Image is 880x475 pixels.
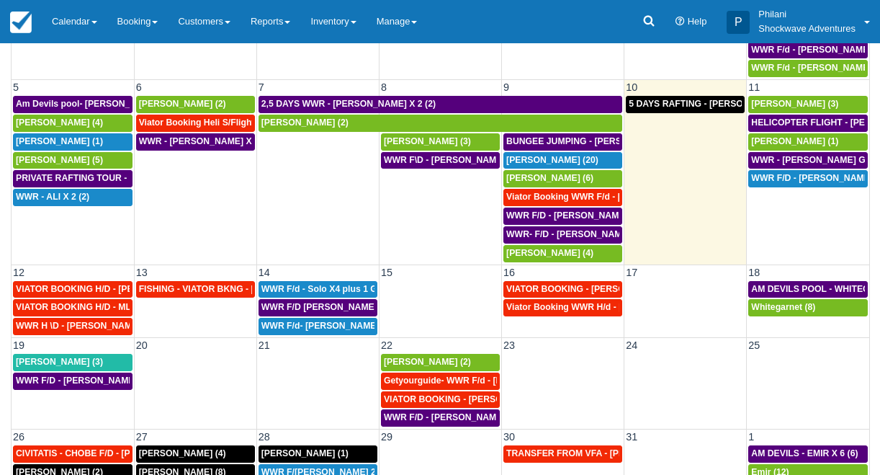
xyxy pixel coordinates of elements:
span: [PERSON_NAME] (2) [261,117,349,128]
span: WWR- F/D - [PERSON_NAME] 2 (2) [506,229,651,239]
span: 26 [12,431,26,443]
span: [PERSON_NAME] (1) [261,448,349,458]
span: Viator Booking WWR H/d - [PERSON_NAME] X 4 (4) [506,302,722,312]
span: Viator Booking Heli S/Flight - [PERSON_NAME] X 1 (1) [139,117,366,128]
a: Whitegarnet (8) [748,299,868,316]
span: VIATOR BOOKING H/D - [PERSON_NAME] 2 (2) [16,284,212,294]
span: CIVITATIS - CHOBE F/D - [PERSON_NAME] X 1 (1) [16,448,224,458]
a: WWR F/D - [PERSON_NAME] X 3 (3) [13,373,133,390]
div: P [727,11,750,34]
span: 24 [624,339,639,351]
a: WWR H \D - [PERSON_NAME] 2 (2) [13,318,133,335]
span: [PERSON_NAME] (2) [384,357,471,367]
span: 18 [747,267,761,278]
span: 13 [135,267,149,278]
a: [PERSON_NAME] (6) [503,170,622,187]
span: [PERSON_NAME] (3) [16,357,103,367]
span: 28 [257,431,271,443]
a: WWR F/D - [PERSON_NAME] X 2 (2) [381,409,500,427]
span: 17 [624,267,639,278]
a: [PERSON_NAME] (2) [136,96,255,113]
span: [PERSON_NAME] (2) [139,99,226,109]
a: AM DEVILS - EMIR X 6 (6) [748,445,868,463]
span: 21 [257,339,271,351]
span: PRIVATE RAFTING TOUR - [PERSON_NAME] X 5 (5) [16,173,232,183]
span: 29 [380,431,394,443]
span: [PERSON_NAME] (4) [506,248,593,258]
a: Viator Booking WWR F/d - [PERSON_NAME] [PERSON_NAME] X2 (2) [503,189,622,206]
a: PRIVATE RAFTING TOUR - [PERSON_NAME] X 5 (5) [13,170,133,187]
a: Viator Booking Heli S/Flight - [PERSON_NAME] X 1 (1) [136,115,255,132]
span: 1 [747,431,755,443]
span: Help [688,16,707,27]
a: WWR F/d - [PERSON_NAME] X 2 (2) [748,42,868,59]
span: 19 [12,339,26,351]
span: 8 [380,81,388,93]
span: 16 [502,267,516,278]
span: BUNGEE JUMPING - [PERSON_NAME] 2 (2) [506,136,689,146]
a: 5 DAYS RAFTING - [PERSON_NAME] X 2 (4) [626,96,745,113]
a: Am Devils pool- [PERSON_NAME] X 2 (2) [13,96,133,113]
a: WWR- F/D - [PERSON_NAME] 2 (2) [503,226,622,244]
i: Help [675,17,685,27]
span: WWR - [PERSON_NAME] X 2 (2) [139,136,273,146]
a: [PERSON_NAME] (3) [381,133,500,151]
span: Viator Booking WWR F/d - [PERSON_NAME] [PERSON_NAME] X2 (2) [506,192,794,202]
span: VIATOR BOOKING - [PERSON_NAME] X2 (2) [384,394,569,404]
span: 30 [502,431,516,443]
span: WWR F/D - [PERSON_NAME] X 4 (4) [506,210,657,221]
span: [PERSON_NAME] (1) [751,136,838,146]
span: WWR F/d - Solo X4 plus 1 Guide (4) [261,284,409,294]
a: VIATOR BOOKING - [PERSON_NAME] X2 (2) [381,391,500,409]
span: 5 DAYS RAFTING - [PERSON_NAME] X 2 (4) [629,99,812,109]
a: WWR F/d - [PERSON_NAME] (1) [748,60,868,77]
span: Getyourguide- WWR F/d - [PERSON_NAME] 2 (2) [384,376,588,386]
span: [PERSON_NAME] (4) [139,448,226,458]
a: VIATOR BOOKING H/D - [PERSON_NAME] 2 (2) [13,281,133,298]
a: [PERSON_NAME] (2) [381,354,500,371]
span: TRANSFER FROM VFA - [PERSON_NAME] X 7 adults + 2 adults (9) [506,448,784,458]
a: CIVITATIS - CHOBE F/D - [PERSON_NAME] X 1 (1) [13,445,133,463]
a: [PERSON_NAME] (2) [259,115,622,132]
span: WWR H \D - [PERSON_NAME] 2 (2) [16,321,161,331]
span: 9 [502,81,511,93]
span: FISHING - VIATOR BKNG - [PERSON_NAME] 2 (2) [139,284,346,294]
span: 5 [12,81,20,93]
span: WWR F/D [PERSON_NAME] [PERSON_NAME] GROVVE X2 (1) [261,302,521,312]
span: VIATOR BOOKING H/D - MLONDOLOZI MAHLENGENI X 4 (4) [16,302,268,312]
p: Philani [758,7,856,22]
a: Viator Booking WWR H/d - [PERSON_NAME] X 4 (4) [503,299,622,316]
a: VIATOR BOOKING H/D - MLONDOLOZI MAHLENGENI X 4 (4) [13,299,133,316]
span: 22 [380,339,394,351]
a: 2,5 DAYS WWR - [PERSON_NAME] X 2 (2) [259,96,622,113]
span: 6 [135,81,143,93]
span: 15 [380,267,394,278]
a: FISHING - VIATOR BKNG - [PERSON_NAME] 2 (2) [136,281,255,298]
a: [PERSON_NAME] (5) [13,152,133,169]
a: [PERSON_NAME] (4) [13,115,133,132]
a: WWR - ALI X 2 (2) [13,189,133,206]
a: WWR F/d- [PERSON_NAME] Group X 30 (30) [259,318,377,335]
span: 14 [257,267,271,278]
a: [PERSON_NAME] (3) [748,96,868,113]
span: WWR - ALI X 2 (2) [16,192,89,202]
img: checkfront-main-nav-mini-logo.png [10,12,32,33]
span: 20 [135,339,149,351]
span: WWR F/d- [PERSON_NAME] Group X 30 (30) [261,321,447,331]
span: 23 [502,339,516,351]
span: 2,5 DAYS WWR - [PERSON_NAME] X 2 (2) [261,99,436,109]
a: [PERSON_NAME] (1) [748,133,868,151]
span: 27 [135,431,149,443]
a: WWR - [PERSON_NAME] X 2 (2) [136,133,255,151]
span: Whitegarnet (8) [751,302,815,312]
span: WWR F/D - [PERSON_NAME] X 3 (3) [16,376,166,386]
span: AM DEVILS - EMIR X 6 (6) [751,448,858,458]
span: VIATOR BOOKING - [PERSON_NAME] X 4 (4) [506,284,694,294]
span: Am Devils pool- [PERSON_NAME] X 2 (2) [16,99,188,109]
a: WWR F\D - [PERSON_NAME] X 3 (3) [381,152,500,169]
span: 10 [624,81,639,93]
a: [PERSON_NAME] (4) [136,445,255,463]
a: [PERSON_NAME] (3) [13,354,133,371]
span: 7 [257,81,266,93]
a: WWR - [PERSON_NAME] G X 1 (1) [748,152,868,169]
